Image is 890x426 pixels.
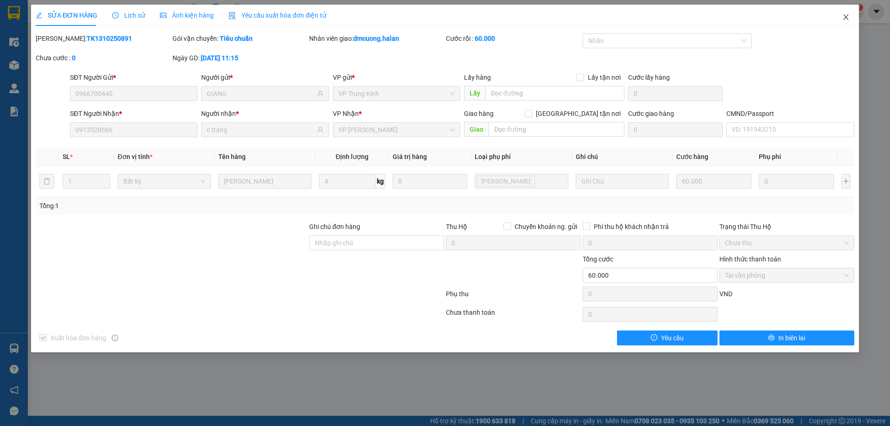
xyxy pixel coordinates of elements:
[726,108,854,119] div: CMND/Passport
[309,223,360,230] label: Ghi chú đơn hàng
[201,72,329,83] div: Người gửi
[70,108,197,119] div: SĐT Người Nhận
[220,35,253,42] b: Tiêu chuẩn
[841,174,851,189] button: plus
[464,74,491,81] span: Lấy hàng
[485,86,624,101] input: Dọc đường
[833,5,859,31] button: Close
[229,12,326,19] span: Yêu cầu xuất hóa đơn điện tử
[229,12,236,19] img: icon
[842,13,850,21] span: close
[336,153,369,160] span: Định lượng
[464,122,489,137] span: Giao
[333,110,359,117] span: VP Nhận
[353,35,399,42] b: dmcuong.halan
[118,153,153,160] span: Đơn vị tính
[676,153,708,160] span: Cước hàng
[207,89,315,99] input: Tên người gửi
[628,122,723,137] input: Cước giao hàng
[719,255,781,263] label: Hình thức thanh toán
[36,12,97,19] span: SỬA ĐƠN HÀNG
[317,90,324,97] span: user
[590,222,673,232] span: Phí thu hộ khách nhận trả
[63,153,70,160] span: SL
[481,176,531,186] span: [PERSON_NAME]
[725,268,849,282] span: Tại văn phòng
[112,12,119,19] span: clock-circle
[393,174,468,189] input: 0
[511,222,581,232] span: Chuyển khoản ng. gửi
[628,86,723,101] input: Cước lấy hàng
[725,236,849,250] span: Chưa thu
[36,33,171,44] div: [PERSON_NAME]:
[475,35,495,42] b: 60.000
[778,333,805,343] span: In biên lai
[333,72,460,83] div: VP gửi
[628,74,670,81] label: Cước lấy hàng
[376,174,385,189] span: kg
[172,33,307,44] div: Gói vận chuyển:
[676,174,751,189] input: 0
[47,333,110,343] span: Xuất hóa đơn hàng
[87,35,132,42] b: TK1310250891
[651,334,657,342] span: exclamation-circle
[218,174,311,189] input: VD: Bàn, Ghế
[172,53,307,63] div: Ngày GD:
[583,255,613,263] span: Tổng cước
[464,110,494,117] span: Giao hàng
[471,148,572,166] th: Loại phụ phí
[576,174,669,189] input: Ghi Chú
[768,334,775,342] span: printer
[584,72,624,83] span: Lấy tận nơi
[39,201,343,211] div: Tổng: 1
[201,108,329,119] div: Người nhận
[123,174,205,188] span: Bất kỳ
[112,335,118,341] span: info-circle
[532,108,624,119] span: [GEOGRAPHIC_DATA] tận nơi
[464,86,485,101] span: Lấy
[445,289,582,305] div: Phụ thu
[36,12,42,19] span: edit
[160,12,166,19] span: picture
[617,331,718,345] button: exclamation-circleYêu cầu
[719,290,732,298] span: VND
[72,54,76,62] b: 0
[309,33,444,44] div: Nhân viên giao:
[445,307,582,324] div: Chưa thanh toán
[160,12,214,19] span: Ảnh kiện hàng
[207,125,315,135] input: Tên người nhận
[36,53,171,63] div: Chưa cước :
[338,123,455,137] span: VP Hồng Hà
[338,87,455,101] span: VP Trung Kính
[489,122,624,137] input: Dọc đường
[628,110,674,117] label: Cước giao hàng
[572,148,673,166] th: Ghi chú
[446,33,581,44] div: Cước rồi :
[201,54,238,62] b: [DATE] 11:15
[393,153,427,160] span: Giá trị hàng
[719,222,854,232] div: Trạng thái Thu Hộ
[70,72,197,83] div: SĐT Người Gửi
[661,333,684,343] span: Yêu cầu
[477,176,535,187] span: Lưu kho
[112,12,145,19] span: Lịch sử
[719,331,854,345] button: printerIn biên lai
[446,223,467,230] span: Thu Hộ
[39,174,54,189] button: delete
[759,153,781,160] span: Phụ phí
[309,235,444,250] input: Ghi chú đơn hàng
[317,127,324,133] span: user
[218,153,246,160] span: Tên hàng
